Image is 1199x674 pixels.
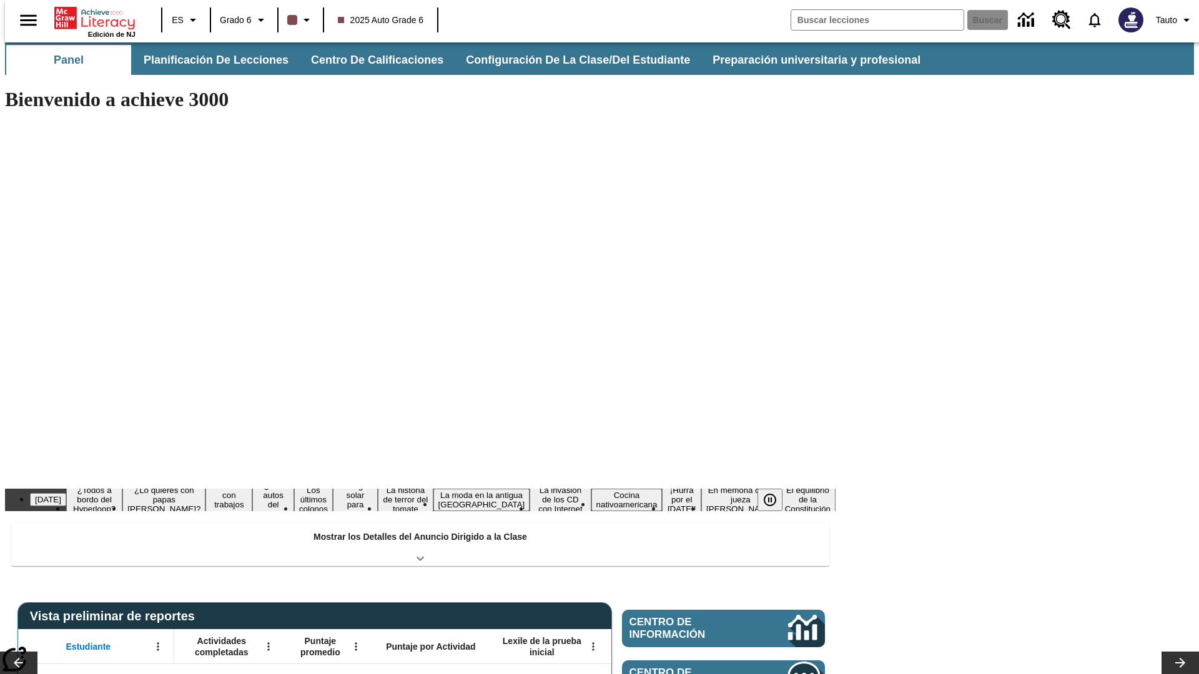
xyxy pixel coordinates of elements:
button: Diapositiva 1 Día del Trabajo [30,493,66,506]
div: Subbarra de navegación [5,42,1194,75]
button: Perfil/Configuración [1151,9,1199,31]
span: Centro de información [629,616,746,641]
button: Diapositiva 2 ¿Todos a bordo del Hyperloop? [66,484,122,515]
button: Abrir menú [347,637,365,656]
a: Notificaciones [1078,4,1111,36]
button: Diapositiva 6 Los últimos colonos [294,484,333,515]
button: Panel [6,45,131,75]
button: Preparación universitaria y profesional [703,45,930,75]
button: Escoja un nuevo avatar [1111,4,1151,36]
span: Edición de NJ [88,31,136,38]
span: Actividades completadas [180,635,263,658]
p: Mostrar los Detalles del Anuncio Dirigido a la Clase [313,530,527,544]
span: Puntaje promedio [290,635,350,658]
button: Diapositiva 8 La historia de terror del tomate [378,484,433,515]
img: Avatar [1118,7,1143,32]
button: Diapositiva 7 Energía solar para todos [333,479,378,520]
input: Buscar campo [791,10,964,30]
button: Diapositiva 14 El equilibrio de la Constitución [780,484,836,515]
button: Lenguaje: ES, Selecciona un idioma [166,9,206,31]
button: Abrir el menú lateral [10,2,47,39]
button: El color de la clase es café oscuro. Cambiar el color de la clase. [282,9,319,31]
button: Diapositiva 9 La moda en la antigua Roma [433,489,530,511]
a: Centro de información [622,610,825,647]
div: Portada [54,4,136,38]
span: Vista preliminar de reportes [30,609,201,623]
button: Diapositiva 12 ¡Hurra por el Día de la Constitución! [662,484,701,515]
span: Puntaje por Actividad [386,641,475,652]
button: Diapositiva 11 Cocina nativoamericana [591,489,663,511]
button: Pausar [757,489,782,511]
span: ES [172,14,184,27]
a: Centro de información [1010,3,1045,37]
h1: Bienvenido a achieve 3000 [5,88,836,111]
span: Tauto [1156,14,1177,27]
button: Centro de calificaciones [301,45,453,75]
a: Portada [54,6,136,31]
button: Diapositiva 10 La invasión de los CD con Internet [530,484,591,515]
button: Diapositiva 3 ¿Lo quieres con papas fritas? [122,484,205,515]
button: Diapositiva 5 ¿Los autos del futuro? [252,479,294,520]
button: Planificación de lecciones [134,45,299,75]
button: Abrir menú [259,637,278,656]
button: Abrir menú [584,637,603,656]
span: Estudiante [66,641,111,652]
a: Centro de recursos, Se abrirá en una pestaña nueva. [1045,3,1078,37]
span: 2025 Auto Grade 6 [338,14,424,27]
div: Pausar [757,489,795,511]
button: Carrusel de lecciones, seguir [1162,652,1199,674]
button: Diapositiva 4 Niños con trabajos sucios [205,479,252,520]
div: Subbarra de navegación [5,45,932,75]
span: Lexile de la prueba inicial [496,635,588,658]
button: Diapositiva 13 En memoria de la jueza O'Connor [701,484,780,515]
div: Mostrar los Detalles del Anuncio Dirigido a la Clase [11,523,829,566]
button: Grado: Grado 6, Elige un grado [215,9,274,31]
button: Configuración de la clase/del estudiante [456,45,700,75]
button: Abrir menú [149,637,167,656]
span: Grado 6 [220,14,252,27]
